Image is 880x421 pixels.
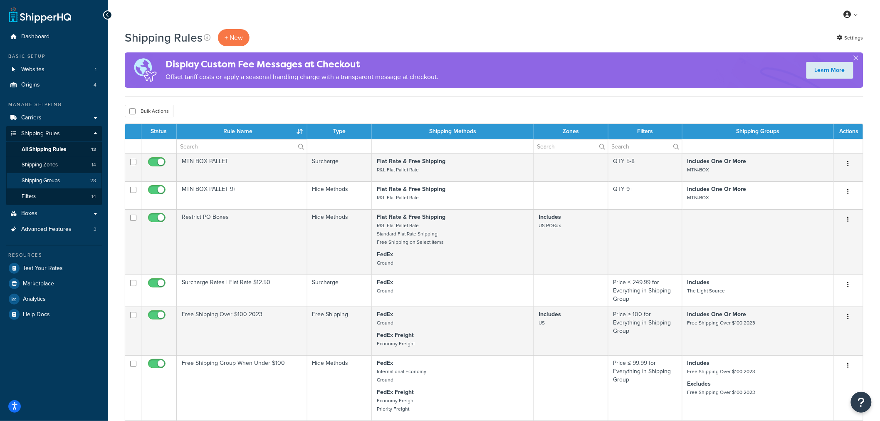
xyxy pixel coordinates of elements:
td: Free Shipping [307,307,372,355]
li: Websites [6,62,102,77]
strong: Excludes [687,379,711,388]
a: Dashboard [6,29,102,45]
td: MTN BOX PALLET 9+ [177,181,307,209]
span: 3 [94,226,96,233]
a: Shipping Zones 14 [6,157,102,173]
strong: FedEx Freight [377,388,414,396]
td: Price ≤ 99.99 for Everything in Shipping Group [608,355,682,421]
li: Advanced Features [6,222,102,237]
img: duties-banner-06bc72dcb5fe05cb3f9472aba00be2ae8eb53ab6f0d8bb03d382ba314ac3c341.png [125,52,166,88]
small: The Light Source [687,287,725,295]
span: Marketplace [23,280,54,287]
small: MTN-BOX [687,166,709,173]
strong: Includes One Or More [687,157,747,166]
li: Filters [6,189,102,204]
div: Resources [6,252,102,259]
p: + New [218,29,250,46]
span: Dashboard [21,33,49,40]
span: Filters [22,193,36,200]
button: Open Resource Center [851,392,872,413]
small: US POBox [539,222,561,229]
li: Origins [6,77,102,93]
span: All Shipping Rules [22,146,66,153]
th: Shipping Methods [372,124,534,139]
span: Help Docs [23,311,50,318]
a: Analytics [6,292,102,307]
li: Shipping Zones [6,157,102,173]
small: R&L Flat Pallet Rate Standard Flat Rate Shipping Free Shipping on Select Items [377,222,444,246]
li: Boxes [6,206,102,221]
strong: Flat Rate & Free Shipping [377,157,445,166]
li: Test Your Rates [6,261,102,276]
strong: Flat Rate & Free Shipping [377,185,445,193]
span: Boxes [21,210,37,217]
small: Free Shipping Over $100 2023 [687,319,756,327]
span: Carriers [21,114,42,121]
small: MTN-BOX [687,194,709,201]
a: Origins 4 [6,77,102,93]
td: Hide Methods [307,355,372,421]
input: Search [608,139,682,154]
strong: FedEx [377,278,393,287]
span: 14 [91,193,96,200]
small: Free Shipping Over $100 2023 [687,389,756,396]
th: Shipping Groups [682,124,834,139]
td: Free Shipping Group When Under $100 [177,355,307,421]
a: Carriers [6,110,102,126]
a: Marketplace [6,276,102,291]
td: Restrict PO Boxes [177,209,307,275]
span: 12 [91,146,96,153]
small: Free Shipping Over $100 2023 [687,368,756,375]
span: 14 [91,161,96,168]
a: All Shipping Rules 12 [6,142,102,157]
th: Type [307,124,372,139]
small: Ground [377,287,393,295]
span: 4 [94,82,96,89]
span: Analytics [23,296,46,303]
strong: Includes [687,359,710,367]
span: Origins [21,82,40,89]
strong: FedEx [377,359,393,367]
div: Manage Shipping [6,101,102,108]
td: Price ≤ 249.99 for Everything in Shipping Group [608,275,682,307]
li: Shipping Rules [6,126,102,205]
input: Search [534,139,608,154]
small: Economy Freight [377,340,415,347]
h1: Shipping Rules [125,30,203,46]
td: Free Shipping Over $100 2023 [177,307,307,355]
th: Zones [534,124,608,139]
a: Settings [837,32,863,44]
td: Hide Methods [307,181,372,209]
input: Search [177,139,307,154]
li: Shipping Groups [6,173,102,188]
small: Economy Freight Priority Freight [377,397,415,413]
a: Help Docs [6,307,102,322]
a: Shipping Groups 28 [6,173,102,188]
td: MTN BOX PALLET [177,154,307,181]
span: Shipping Rules [21,130,60,137]
span: Test Your Rates [23,265,63,272]
a: Filters 14 [6,189,102,204]
strong: Includes [539,213,561,221]
strong: Includes One Or More [687,185,747,193]
strong: Includes One Or More [687,310,747,319]
td: Surcharge Rates | Flat Rate $12.50 [177,275,307,307]
small: Ground [377,319,393,327]
a: Websites 1 [6,62,102,77]
td: QTY 5-8 [608,154,682,181]
h4: Display Custom Fee Messages at Checkout [166,57,438,71]
strong: Includes [687,278,710,287]
li: All Shipping Rules [6,142,102,157]
th: Actions [834,124,863,139]
span: Websites [21,66,44,73]
a: Learn More [806,62,853,79]
td: QTY 9+ [608,181,682,209]
a: ShipperHQ Home [9,6,71,23]
span: Shipping Zones [22,161,58,168]
strong: FedEx Freight [377,331,414,339]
